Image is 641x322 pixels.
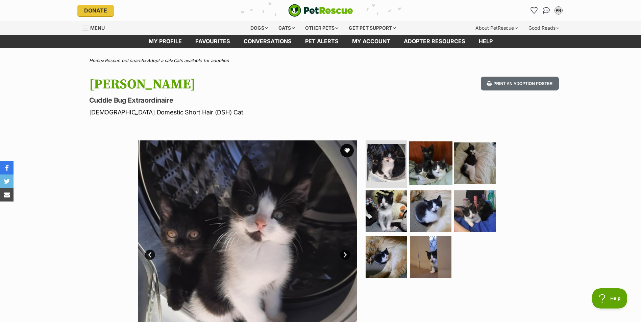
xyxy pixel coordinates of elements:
div: PR [555,7,562,14]
img: logo-cat-932fe2b9b8326f06289b0f2fb663e598f794de774fb13d1741a6617ecf9a85b4.svg [288,4,353,17]
a: Next [340,250,350,260]
img: Photo of Douma [366,190,407,232]
ul: Account quick links [529,5,564,16]
div: > > > [72,58,569,63]
a: Pet alerts [298,35,345,48]
a: Rescue pet search [105,58,144,63]
div: Cats [274,21,299,35]
a: Donate [77,5,114,16]
a: My profile [142,35,189,48]
a: Cats available for adoption [174,58,229,63]
a: Adopter resources [397,35,472,48]
img: Photo of Douma [410,190,451,232]
a: My account [345,35,397,48]
img: Photo of Douma [367,144,405,182]
p: [DEMOGRAPHIC_DATA] Domestic Short Hair (DSH) Cat [89,108,375,117]
a: Conversations [541,5,552,16]
img: Photo of Douma [366,236,407,277]
button: Print an adoption poster [481,77,559,90]
div: Good Reads [524,21,564,35]
a: Favourites [189,35,237,48]
button: My account [553,5,564,16]
a: Favourites [529,5,540,16]
a: Adopt a cat [147,58,171,63]
a: Prev [145,250,155,260]
div: About PetRescue [471,21,522,35]
img: chat-41dd97257d64d25036548639549fe6c8038ab92f7586957e7f3b1b290dea8141.svg [543,7,550,14]
img: Photo of Douma [410,236,451,277]
img: Photo of Douma [454,190,496,232]
iframe: Help Scout Beacon - Open [592,288,627,308]
button: favourite [340,144,354,157]
div: Other pets [300,21,343,35]
p: Cuddle Bug Extraordinaire [89,96,375,105]
img: Photo of Douma [454,142,496,184]
h1: [PERSON_NAME] [89,77,375,92]
img: Photo of Douma [409,141,452,185]
span: Menu [90,25,105,31]
a: conversations [237,35,298,48]
a: PetRescue [288,4,353,17]
div: Get pet support [344,21,400,35]
div: Dogs [246,21,273,35]
a: Home [89,58,102,63]
a: Menu [82,21,109,33]
a: Help [472,35,499,48]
